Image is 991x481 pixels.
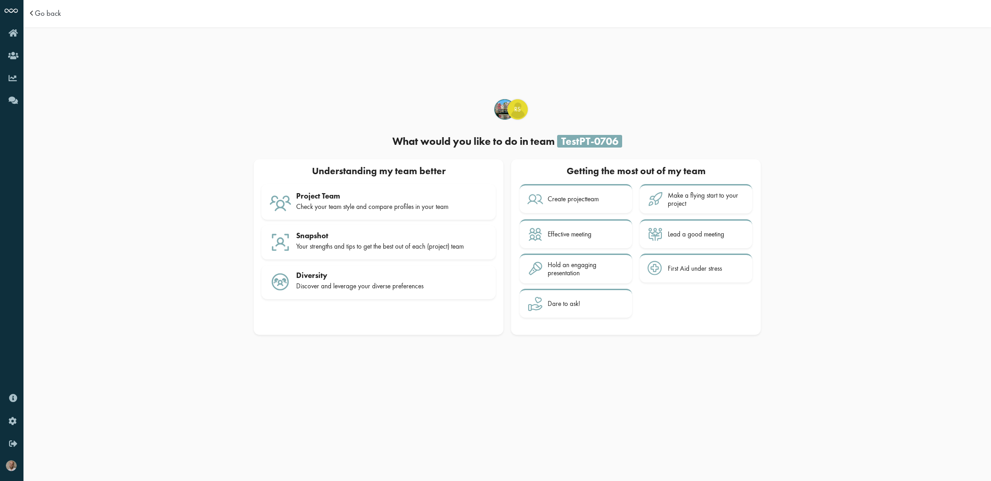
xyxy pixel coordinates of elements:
div: Roman [494,99,515,120]
a: Snapshot Your strengths and tips to get the best out of each (project) team [261,225,496,259]
span: What would you like to do in team [392,134,555,148]
a: Make a flying start to your project [640,184,752,213]
a: Lead a good meeting [640,219,752,248]
a: First Aid under stress [640,254,752,282]
div: First Aid under stress [668,264,722,273]
div: Lead a good meeting [668,230,724,238]
a: Dare to ask! [520,289,632,318]
div: Getting the most out of my team [519,163,753,180]
div: Understanding my team better [258,163,500,180]
a: Diversity Discover and leverage your diverse preferences [261,265,496,300]
a: Effective meeting [520,219,632,248]
div: Roman [507,99,528,120]
div: Make a flying start to your project [668,191,744,208]
a: Project Team Check your team style and compare profiles in your team [261,184,496,220]
div: Check your team style and compare profiles in your team [296,203,488,211]
div: TestPT-0706 [557,135,622,148]
div: Dare to ask! [548,300,580,308]
a: Go back [35,9,61,17]
a: Hold an engaging presentation [520,254,632,283]
div: Snapshot [296,231,488,240]
a: Create projectteam [520,184,632,213]
div: Project Team [296,191,488,200]
div: Your strengths and tips to get the best out of each (project) team [296,242,488,250]
div: Discover and leverage your diverse preferences [296,282,488,290]
div: Diversity [296,271,488,280]
span: RS [508,105,527,114]
div: Create projectteam [548,195,599,203]
div: Effective meeting [548,230,591,238]
div: Hold an engaging presentation [548,261,624,277]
